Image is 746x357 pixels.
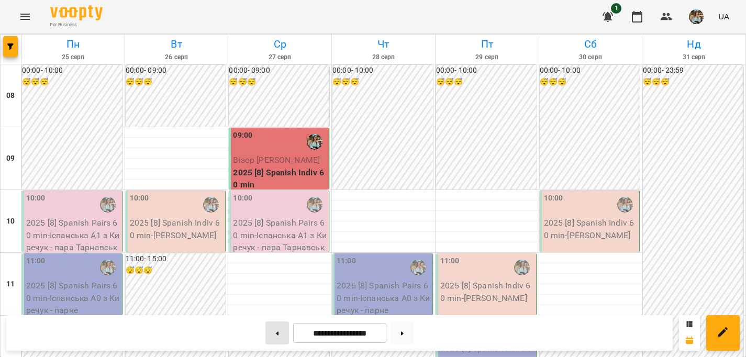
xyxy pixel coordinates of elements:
[203,197,219,213] img: Киречук Валерія Володимирівна (і)
[233,193,252,204] label: 10:00
[126,65,226,76] h6: 00:00 - 09:00
[611,3,621,14] span: 1
[233,166,327,191] p: 2025 [8] Spanish Indiv 60 min
[22,65,123,76] h6: 00:00 - 10:00
[233,130,252,141] label: 09:00
[229,65,329,76] h6: 00:00 - 09:00
[689,9,704,24] img: 856b7ccd7d7b6bcc05e1771fbbe895a7.jfif
[100,260,116,275] img: Киречук Валерія Володимирівна (і)
[644,52,744,62] h6: 31 серп
[643,65,743,76] h6: 00:00 - 23:59
[541,36,641,52] h6: Сб
[127,52,227,62] h6: 26 серп
[410,260,426,275] img: Киречук Валерія Володимирівна (і)
[644,36,744,52] h6: Нд
[540,76,640,88] h6: 😴😴😴
[333,36,433,52] h6: Чт
[23,52,123,62] h6: 25 серп
[230,36,330,52] h6: Ср
[26,280,120,317] p: 2025 [8] Spanish Pairs 60 min - Іспанська А0 з Киречук - парне
[127,36,227,52] h6: Вт
[544,217,638,241] p: 2025 [8] Spanish Indiv 60 min - [PERSON_NAME]
[6,90,15,102] h6: 08
[440,280,534,304] p: 2025 [8] Spanish Indiv 60 min - [PERSON_NAME]
[514,260,530,275] img: Киречук Валерія Володимирівна (і)
[100,197,116,213] img: Киречук Валерія Володимирівна (і)
[126,253,226,265] h6: 11:00 - 15:00
[50,5,103,20] img: Voopty Logo
[437,52,537,62] h6: 29 серп
[333,52,433,62] h6: 28 серп
[6,153,15,164] h6: 09
[6,278,15,290] h6: 11
[126,76,226,88] h6: 😴😴😴
[437,36,537,52] h6: Пт
[540,65,640,76] h6: 00:00 - 10:00
[332,76,433,88] h6: 😴😴😴
[26,193,46,204] label: 10:00
[643,76,743,88] h6: 😴😴😴
[436,65,537,76] h6: 00:00 - 10:00
[332,65,433,76] h6: 00:00 - 10:00
[229,76,329,88] h6: 😴😴😴
[50,21,103,28] span: For Business
[26,217,120,266] p: 2025 [8] Spanish Pairs 60 min - Іспанська А1 з Киречук - пара Тарнавська
[617,197,633,213] img: Киречук Валерія Володимирівна (і)
[440,255,460,267] label: 11:00
[718,11,729,22] span: UA
[23,36,123,52] h6: Пн
[436,76,537,88] h6: 😴😴😴
[233,155,320,165] span: Візор [PERSON_NAME]
[233,217,327,266] p: 2025 [8] Spanish Pairs 60 min - Іспанська А1 з Киречук - пара Тарнавська
[307,197,322,213] img: Киречук Валерія Володимирівна (і)
[337,280,430,317] p: 2025 [8] Spanish Pairs 60 min - Іспанська А0 з Киречук - парне
[714,7,733,26] button: UA
[22,76,123,88] h6: 😴😴😴
[26,255,46,267] label: 11:00
[541,52,641,62] h6: 30 серп
[307,134,322,150] img: Киречук Валерія Володимирівна (і)
[337,255,356,267] label: 11:00
[544,193,563,204] label: 10:00
[126,265,226,276] h6: 😴😴😴
[130,193,149,204] label: 10:00
[13,4,38,29] button: Menu
[230,52,330,62] h6: 27 серп
[130,217,224,241] p: 2025 [8] Spanish Indiv 60 min - [PERSON_NAME]
[6,216,15,227] h6: 10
